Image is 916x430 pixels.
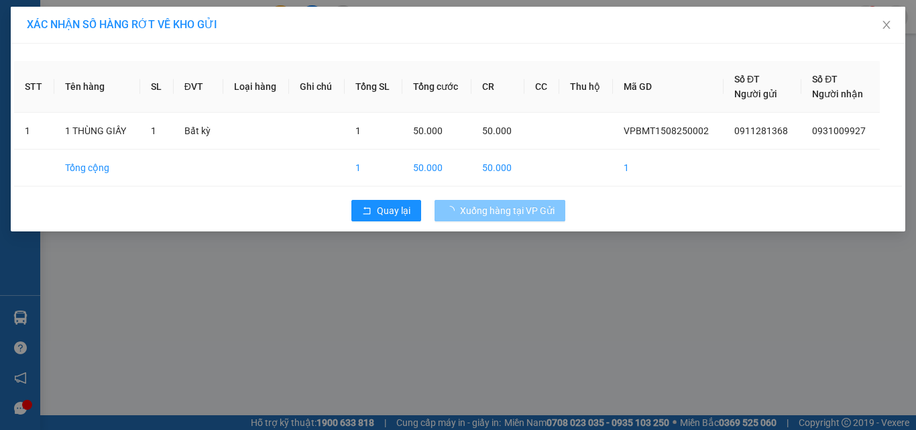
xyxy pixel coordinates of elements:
td: 50.000 [402,150,471,186]
td: Bất kỳ [174,113,223,150]
td: Tổng cộng [54,150,140,186]
button: Close [868,7,905,44]
button: Xuống hàng tại VP Gửi [435,200,565,221]
span: 50.000 [413,125,443,136]
span: XÁC NHẬN SỐ HÀNG RỚT VỀ KHO GỬI [27,18,217,31]
th: Mã GD [613,61,724,113]
th: Thu hộ [559,61,613,113]
td: 1 [14,113,54,150]
span: Người nhận [812,89,863,99]
button: rollbackQuay lại [351,200,421,221]
th: SL [140,61,174,113]
td: 1 THÙNG GIẤY [54,113,140,150]
th: Tổng cước [402,61,471,113]
th: Loại hàng [223,61,290,113]
span: Xuống hàng tại VP Gửi [460,203,555,218]
span: close [881,19,892,30]
span: 1 [151,125,156,136]
th: ĐVT [174,61,223,113]
td: 1 [613,150,724,186]
span: Quay lại [377,203,410,218]
th: CR [471,61,524,113]
span: 50.000 [482,125,512,136]
span: Số ĐT [734,74,760,85]
span: Số ĐT [812,74,838,85]
td: 1 [345,150,402,186]
span: loading [445,206,460,215]
th: CC [524,61,559,113]
span: rollback [362,206,371,217]
span: 0911281368 [734,125,788,136]
th: Tổng SL [345,61,402,113]
th: Tên hàng [54,61,140,113]
span: 0931009927 [812,125,866,136]
td: 50.000 [471,150,524,186]
span: VPBMT1508250002 [624,125,709,136]
th: STT [14,61,54,113]
span: Người gửi [734,89,777,99]
th: Ghi chú [289,61,345,113]
span: 1 [355,125,361,136]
